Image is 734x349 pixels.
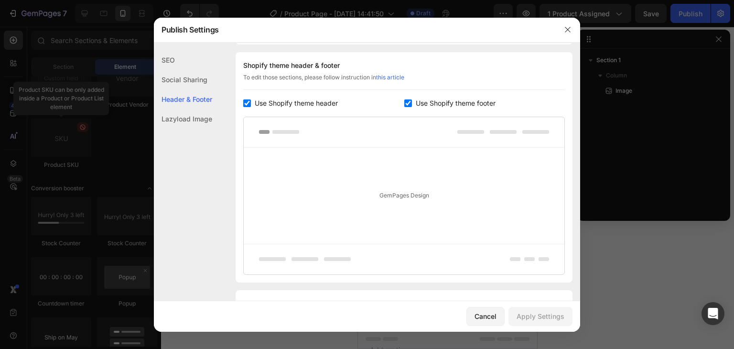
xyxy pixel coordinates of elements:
[508,307,572,326] button: Apply Settings
[702,302,724,325] div: Open Intercom Messenger
[154,50,212,70] div: SEO
[466,307,505,326] button: Cancel
[243,60,565,71] div: Shopify theme header & footer
[154,70,212,89] div: Social Sharing
[376,74,404,81] a: this article
[154,17,555,42] div: Publish Settings
[48,5,112,14] span: iPhone 13 Mini ( 375 px)
[243,298,565,309] div: Lazyload Image
[255,98,338,109] span: Use Shopify theme header
[154,89,212,109] div: Header & Footer
[243,73,565,90] div: To edit those sections, please follow instruction in
[475,311,497,321] div: Cancel
[517,311,564,321] div: Apply Settings
[244,148,564,244] div: GemPages Design
[416,98,496,109] span: Use Shopify theme footer
[154,109,212,129] div: Lazyload Image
